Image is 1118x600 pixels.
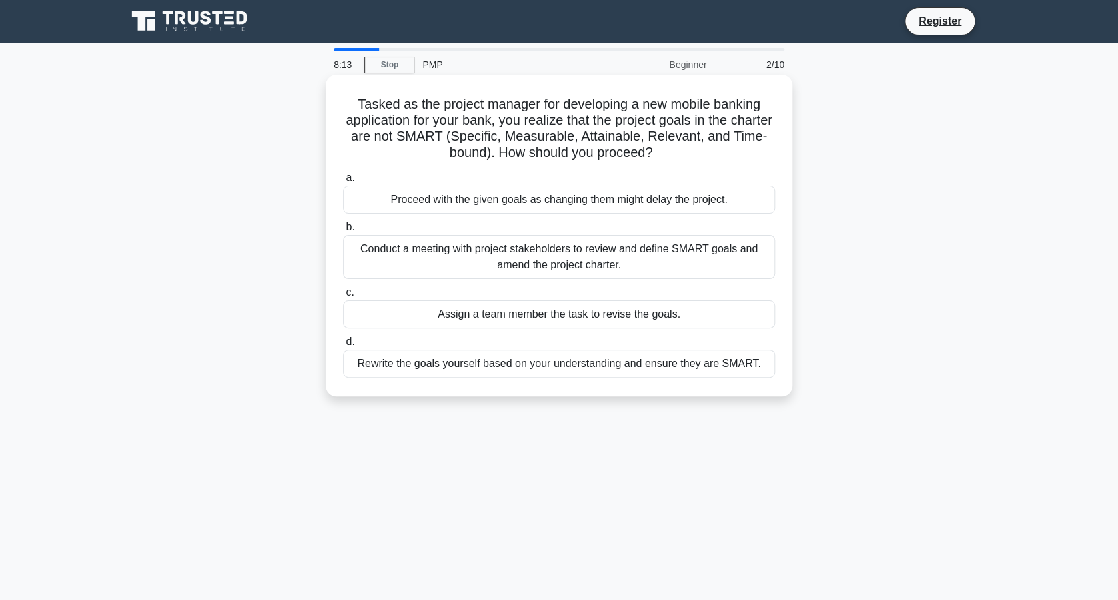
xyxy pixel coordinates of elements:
[346,336,354,347] span: d.
[346,172,354,183] span: a.
[598,51,714,78] div: Beginner
[364,57,414,73] a: Stop
[346,221,354,232] span: b.
[343,235,775,279] div: Conduct a meeting with project stakeholders to review and define SMART goals and amend the projec...
[343,350,775,378] div: Rewrite the goals yourself based on your understanding and ensure they are SMART.
[346,286,354,298] span: c.
[714,51,792,78] div: 2/10
[343,300,775,328] div: Assign a team member the task to revise the goals.
[326,51,364,78] div: 8:13
[342,96,776,162] h5: Tasked as the project manager for developing a new mobile banking application for your bank, you ...
[414,51,598,78] div: PMP
[343,186,775,214] div: Proceed with the given goals as changing them might delay the project.
[911,13,969,29] a: Register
